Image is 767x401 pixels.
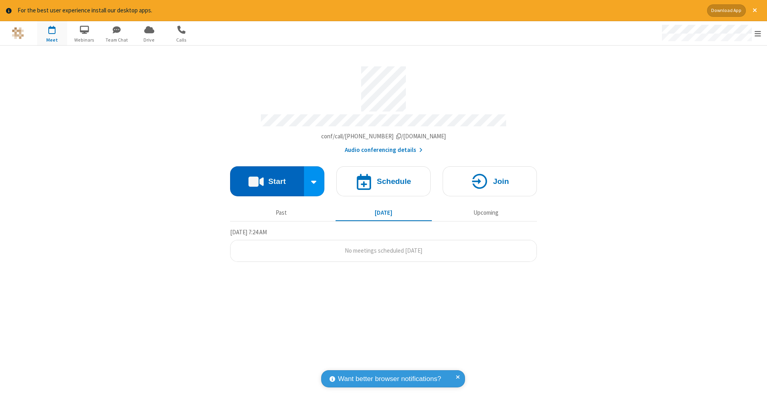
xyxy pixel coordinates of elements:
button: Logo [3,21,33,45]
div: Start conference options [304,166,325,196]
img: QA Selenium DO NOT DELETE OR CHANGE [12,27,24,39]
span: Drive [134,36,164,44]
button: Download App [707,4,746,17]
button: Copy my meeting room linkCopy my meeting room link [321,132,446,141]
span: Calls [167,36,197,44]
button: Close alert [749,4,761,17]
button: Schedule [336,166,431,196]
span: [DATE] 7:24 AM [230,228,267,236]
span: Copy my meeting room link [321,132,446,140]
div: For the best user experience install our desktop apps. [18,6,701,15]
span: Webinars [70,36,99,44]
button: Past [233,205,330,221]
span: Meet [37,36,67,44]
span: Want better browser notifications? [338,374,441,384]
button: Upcoming [438,205,534,221]
h4: Join [493,178,509,185]
h4: Start [268,178,286,185]
button: Join [443,166,537,196]
div: Open menu [654,21,767,45]
section: Account details [230,60,537,154]
button: [DATE] [336,205,432,221]
section: Today's Meetings [230,227,537,262]
button: Start [230,166,304,196]
span: No meetings scheduled [DATE] [345,247,422,254]
button: Audio conferencing details [345,146,423,155]
span: Team Chat [102,36,132,44]
h4: Schedule [377,178,411,185]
